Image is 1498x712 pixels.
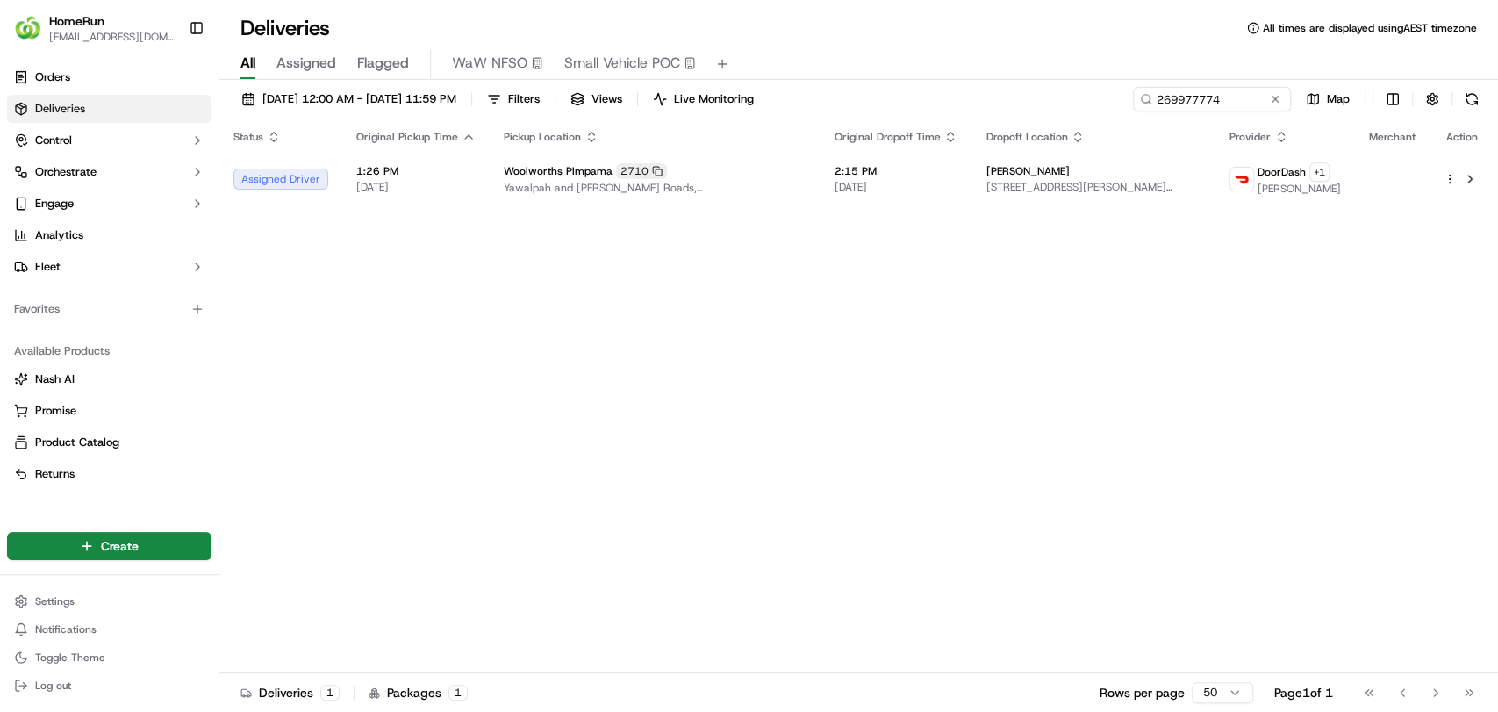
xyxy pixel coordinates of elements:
button: HomeRunHomeRun[EMAIL_ADDRESS][DOMAIN_NAME] [7,7,182,49]
div: Available Products [7,337,211,365]
button: Refresh [1459,87,1484,111]
button: Log out [7,673,211,698]
span: Promise [35,403,76,419]
div: Favorites [7,295,211,323]
span: Pickup Location [504,130,581,144]
button: HomeRun [49,12,104,30]
span: Views [591,91,622,107]
span: Filters [508,91,540,107]
button: Views [563,87,630,111]
button: Create [7,532,211,560]
span: Woolworths Pimpama [504,164,613,178]
span: All [240,53,255,74]
a: Orders [7,63,211,91]
input: Type to search [1133,87,1291,111]
button: [EMAIL_ADDRESS][DOMAIN_NAME] [49,30,175,44]
span: [DATE] [834,180,957,194]
p: Welcome 👋 [18,70,319,98]
button: Start new chat [298,173,319,194]
a: Analytics [7,221,211,249]
div: 💻 [148,256,162,270]
div: 📗 [18,256,32,270]
img: doordash_logo_v2.png [1230,168,1253,191]
span: [PERSON_NAME] [986,164,1069,178]
div: We're available if you need us! [60,185,222,199]
span: Small Vehicle POC [564,53,680,74]
input: Got a question? Start typing here... [46,113,316,132]
span: Assigned [276,53,336,74]
p: Rows per page [1100,684,1185,701]
a: Nash AI [14,371,204,387]
span: Merchant [1369,130,1416,144]
span: Create [101,537,139,555]
span: Original Pickup Time [356,130,458,144]
span: Fleet [35,259,61,275]
span: Map [1327,91,1350,107]
button: Live Monitoring [645,87,762,111]
div: Deliveries [240,684,340,701]
span: Orchestrate [35,164,97,180]
a: Powered byPylon [124,297,212,311]
span: Log out [35,679,71,693]
span: [DATE] [356,180,476,194]
span: Settings [35,594,75,608]
span: Toggle Theme [35,651,105,665]
span: Dropoff Location [986,130,1067,144]
button: Promise [7,397,211,425]
span: Product Catalog [35,435,119,450]
span: Status [233,130,263,144]
button: Toggle Theme [7,645,211,670]
div: Packages [369,684,468,701]
span: API Documentation [166,255,282,272]
span: Returns [35,466,75,482]
button: Returns [7,460,211,488]
button: Nash AI [7,365,211,393]
span: Knowledge Base [35,255,134,272]
a: 💻API Documentation [141,248,289,279]
a: Deliveries [7,95,211,123]
span: Live Monitoring [674,91,754,107]
span: Analytics [35,227,83,243]
span: Control [35,133,72,148]
span: [DATE] 12:00 AM - [DATE] 11:59 PM [262,91,456,107]
span: [STREET_ADDRESS][PERSON_NAME][PERSON_NAME] [986,180,1201,194]
span: [PERSON_NAME] [1258,182,1341,196]
h1: Deliveries [240,14,330,42]
span: DoorDash [1258,165,1306,179]
div: 1 [320,685,340,701]
button: Engage [7,190,211,218]
a: Promise [14,403,204,419]
button: +1 [1309,162,1330,182]
button: Map [1298,87,1358,111]
span: Flagged [357,53,409,74]
span: All times are displayed using AEST timezone [1263,21,1477,35]
span: WaW NFSO [452,53,527,74]
div: 2710 [616,163,667,179]
span: Deliveries [35,101,85,117]
button: Orchestrate [7,158,211,186]
button: Settings [7,589,211,614]
span: Original Dropoff Time [834,130,940,144]
button: Control [7,126,211,155]
span: 2:15 PM [834,164,957,178]
button: [DATE] 12:00 AM - [DATE] 11:59 PM [233,87,464,111]
span: Orders [35,69,70,85]
img: HomeRun [14,14,42,42]
span: Notifications [35,622,97,636]
span: Engage [35,196,74,212]
span: Yawalpah and [PERSON_NAME] Roads, [GEOGRAPHIC_DATA], QLD 4209, AU [504,181,806,195]
button: Filters [479,87,548,111]
div: Start new chat [60,168,288,185]
div: Action [1444,130,1480,144]
img: Nash [18,18,53,53]
span: Pylon [175,298,212,311]
span: 1:26 PM [356,164,476,178]
a: Returns [14,466,204,482]
a: 📗Knowledge Base [11,248,141,279]
a: Product Catalog [14,435,204,450]
img: 1736555255976-a54dd68f-1ca7-489b-9aae-adbdc363a1c4 [18,168,49,199]
button: Notifications [7,617,211,642]
span: Provider [1229,130,1271,144]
